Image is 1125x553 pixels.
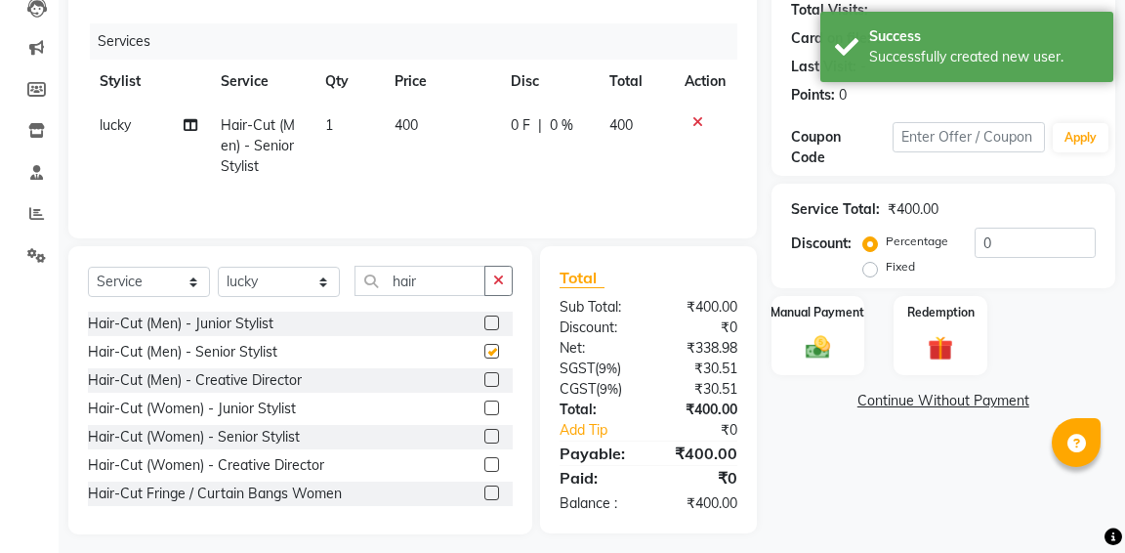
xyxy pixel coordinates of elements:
div: Hair-Cut (Women) - Junior Stylist [88,399,296,419]
img: _gift.svg [920,333,961,364]
div: Service Total: [791,199,880,220]
a: Continue Without Payment [775,391,1111,411]
div: ₹400.00 [648,493,752,514]
div: ₹400.00 [888,199,938,220]
label: Percentage [886,233,948,250]
span: CGST [560,380,596,398]
div: Net: [545,338,648,359]
div: Payable: [545,442,648,465]
th: Stylist [88,60,209,104]
div: Hair-Cut (Men) - Creative Director [88,370,302,391]
div: ₹400.00 [648,297,752,318]
div: Discount: [545,318,648,338]
span: Hair-Cut (Men) - Senior Stylist [221,116,295,175]
th: Total [598,60,672,104]
div: ₹0 [648,466,752,489]
span: 0 F [511,115,530,136]
div: ( ) [545,359,648,379]
span: 400 [609,116,633,134]
div: ₹0 [648,318,752,338]
div: ₹30.51 [648,379,752,400]
label: Manual Payment [771,304,864,321]
input: Enter Offer / Coupon Code [893,122,1045,152]
div: ₹30.51 [648,359,752,379]
label: Fixed [886,258,915,276]
div: Balance : [545,493,648,514]
div: Discount: [791,234,852,254]
div: ₹400.00 [648,442,752,465]
input: Search or Scan [354,266,485,296]
th: Disc [499,60,598,104]
span: lucky [100,116,131,134]
div: Paid: [545,466,648,489]
div: ₹338.98 [648,338,752,359]
th: Action [673,60,737,104]
span: 9% [599,361,617,376]
div: ₹400.00 [648,400,752,420]
div: Hair-Cut (Women) - Senior Stylist [88,427,300,447]
div: Card on file: [791,28,871,49]
div: Hair-Cut Fringe / Curtain Bangs Women [88,484,342,504]
div: Last Visit: [791,57,856,77]
th: Price [383,60,499,104]
a: Add Tip [545,420,666,441]
th: Service [209,60,313,104]
div: Hair-Cut (Women) - Creative Director [88,455,324,476]
span: SGST [560,360,595,377]
div: Hair-Cut (Men) - Junior Stylist [88,314,273,334]
button: Apply [1053,123,1108,152]
div: Hair-Cut (Men) - Senior Stylist [88,342,277,362]
div: Points: [791,85,835,106]
div: Services [90,23,752,60]
th: Qty [313,60,383,104]
div: Sub Total: [545,297,648,318]
span: | [538,115,542,136]
span: 400 [395,116,418,134]
img: _cash.svg [798,333,839,362]
div: Coupon Code [791,127,893,168]
div: Total: [545,400,648,420]
span: 9% [600,381,618,397]
div: 0 [839,85,847,106]
span: Total [560,268,604,288]
label: Redemption [907,304,975,321]
div: ( ) [545,379,648,400]
div: ₹0 [665,420,751,441]
span: 0 % [550,115,573,136]
span: 1 [325,116,333,134]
